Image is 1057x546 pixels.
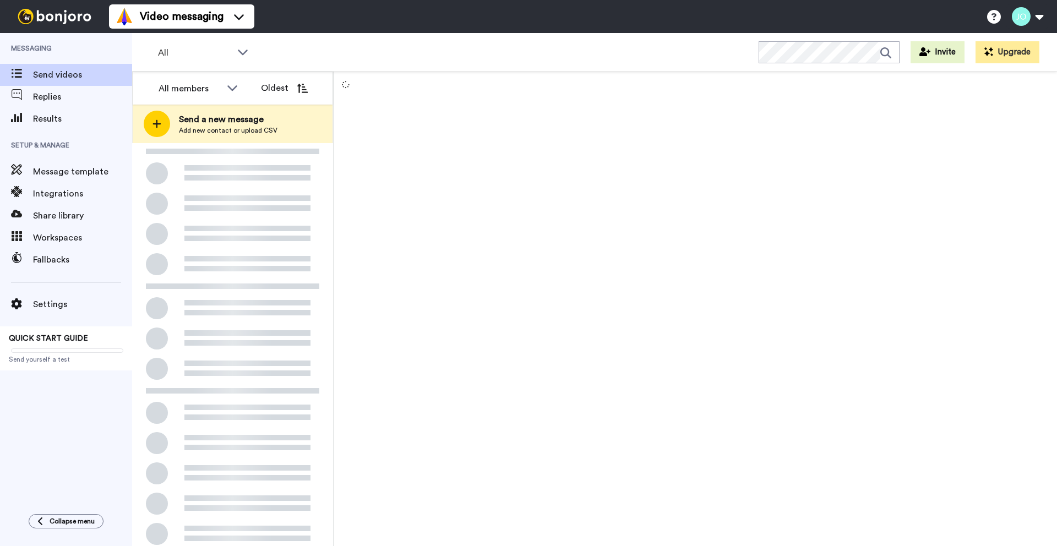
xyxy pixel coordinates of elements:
[911,41,965,63] button: Invite
[33,90,132,103] span: Replies
[33,253,132,266] span: Fallbacks
[13,9,96,24] img: bj-logo-header-white.svg
[116,8,133,25] img: vm-color.svg
[179,113,277,126] span: Send a new message
[33,298,132,311] span: Settings
[140,9,224,24] span: Video messaging
[158,46,232,59] span: All
[29,514,103,528] button: Collapse menu
[33,231,132,244] span: Workspaces
[33,112,132,125] span: Results
[9,335,88,342] span: QUICK START GUIDE
[50,517,95,526] span: Collapse menu
[33,187,132,200] span: Integrations
[253,77,316,99] button: Oldest
[33,165,132,178] span: Message template
[976,41,1039,63] button: Upgrade
[159,82,221,95] div: All members
[33,68,132,81] span: Send videos
[33,209,132,222] span: Share library
[9,355,123,364] span: Send yourself a test
[179,126,277,135] span: Add new contact or upload CSV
